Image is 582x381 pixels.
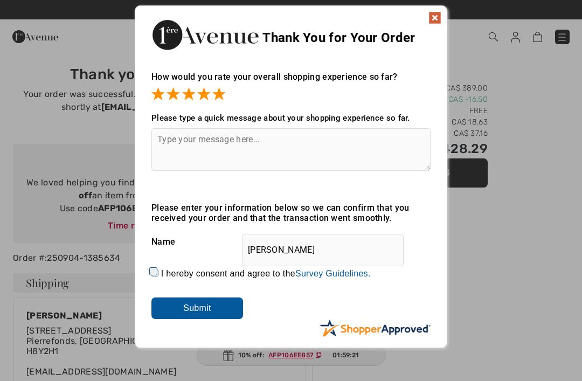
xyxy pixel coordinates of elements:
[151,61,431,102] div: How would you rate your overall shopping experience so far?
[151,228,431,255] div: Name
[151,297,243,319] input: Submit
[295,269,371,278] a: Survey Guidelines.
[151,17,259,53] img: Thank You for Your Order
[161,269,371,279] label: I hereby consent and agree to the
[151,203,431,223] div: Please enter your information below so we can confirm that you received your order and that the t...
[151,113,431,123] div: Please type a quick message about your shopping experience so far.
[262,30,415,45] span: Thank You for Your Order
[428,11,441,24] img: x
